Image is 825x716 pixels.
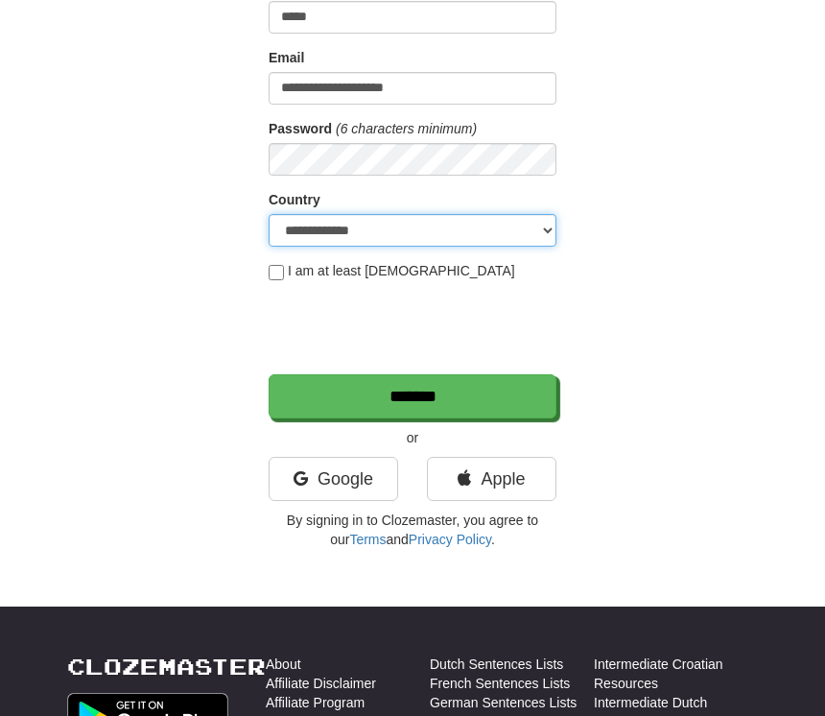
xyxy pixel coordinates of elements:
[269,511,556,549] p: By signing in to Clozemaster, you agree to our and .
[269,190,320,209] label: Country
[409,532,491,547] a: Privacy Policy
[269,48,304,67] label: Email
[269,265,284,280] input: I am at least [DEMOGRAPHIC_DATA]
[349,532,386,547] a: Terms
[269,290,560,365] iframe: reCAPTCHA
[594,655,758,693] a: Intermediate Croatian Resources
[430,693,577,712] a: German Sentences Lists
[430,674,570,693] a: French Sentences Lists
[269,428,556,447] p: or
[269,457,398,501] a: Google
[266,674,376,693] a: Affiliate Disclaimer
[336,121,477,136] em: (6 characters minimum)
[269,119,332,138] label: Password
[427,457,556,501] a: Apple
[67,655,266,679] a: Clozemaster
[266,693,365,712] a: Affiliate Program
[430,655,563,674] a: Dutch Sentences Lists
[269,261,515,280] label: I am at least [DEMOGRAPHIC_DATA]
[266,655,301,674] a: About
